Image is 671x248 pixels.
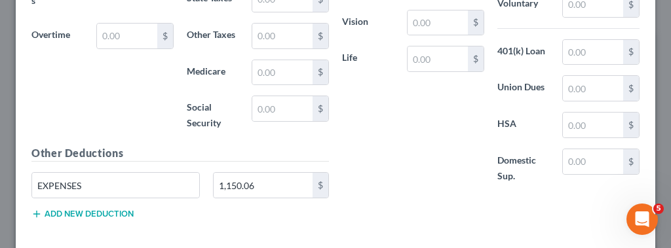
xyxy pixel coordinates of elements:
[563,149,623,174] input: 0.00
[335,46,400,72] label: Life
[157,24,173,48] div: $
[214,173,313,198] input: 0.00
[313,96,328,121] div: $
[252,60,313,85] input: 0.00
[623,76,639,101] div: $
[97,24,157,48] input: 0.00
[491,75,556,101] label: Union Dues
[31,145,329,162] h5: Other Deductions
[180,60,245,86] label: Medicare
[563,113,623,137] input: 0.00
[653,204,664,214] span: 5
[180,96,245,135] label: Social Security
[408,10,468,35] input: 0.00
[31,209,134,219] button: Add new deduction
[623,40,639,65] div: $
[335,10,400,36] label: Vision
[468,10,484,35] div: $
[180,23,245,49] label: Other Taxes
[491,39,556,65] label: 401(k) Loan
[563,76,623,101] input: 0.00
[623,113,639,137] div: $
[491,112,556,138] label: HSA
[252,24,313,48] input: 0.00
[313,60,328,85] div: $
[626,204,658,235] iframe: Intercom live chat
[252,96,313,121] input: 0.00
[623,149,639,174] div: $
[313,173,328,198] div: $
[491,149,556,188] label: Domestic Sup.
[313,24,328,48] div: $
[468,46,484,71] div: $
[408,46,468,71] input: 0.00
[563,40,623,65] input: 0.00
[32,173,199,198] input: Specify...
[25,23,90,49] label: Overtime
